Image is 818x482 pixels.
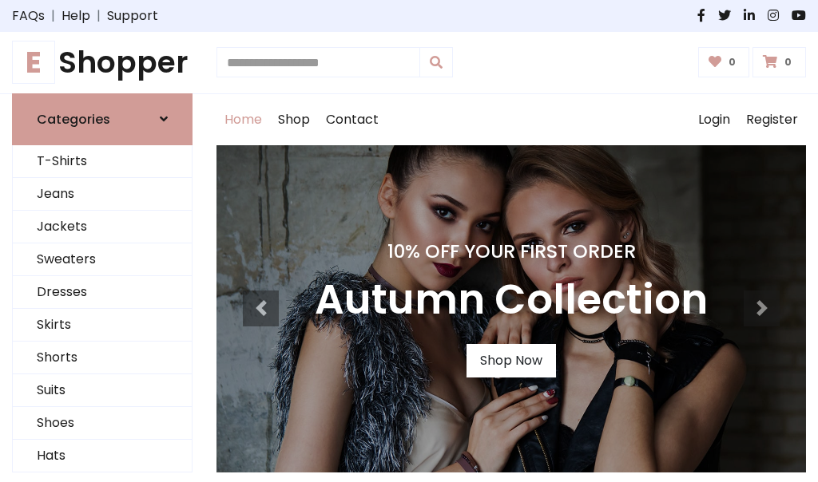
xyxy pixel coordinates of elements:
[12,41,55,84] span: E
[13,440,192,472] a: Hats
[90,6,107,26] span: |
[13,342,192,374] a: Shorts
[13,276,192,309] a: Dresses
[216,94,270,145] a: Home
[690,94,738,145] a: Login
[13,211,192,243] a: Jackets
[318,94,387,145] a: Contact
[780,55,796,69] span: 0
[12,6,45,26] a: FAQs
[315,240,708,263] h4: 10% Off Your First Order
[45,6,62,26] span: |
[13,178,192,211] a: Jeans
[467,344,556,377] a: Shop Now
[698,47,750,77] a: 0
[752,47,806,77] a: 0
[13,374,192,407] a: Suits
[738,94,806,145] a: Register
[315,275,708,325] h3: Autumn Collection
[270,94,318,145] a: Shop
[107,6,158,26] a: Support
[12,45,193,81] a: EShopper
[12,93,193,145] a: Categories
[37,112,110,127] h6: Categories
[725,55,740,69] span: 0
[13,243,192,276] a: Sweaters
[13,309,192,342] a: Skirts
[13,145,192,178] a: T-Shirts
[12,45,193,81] h1: Shopper
[62,6,90,26] a: Help
[13,407,192,440] a: Shoes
